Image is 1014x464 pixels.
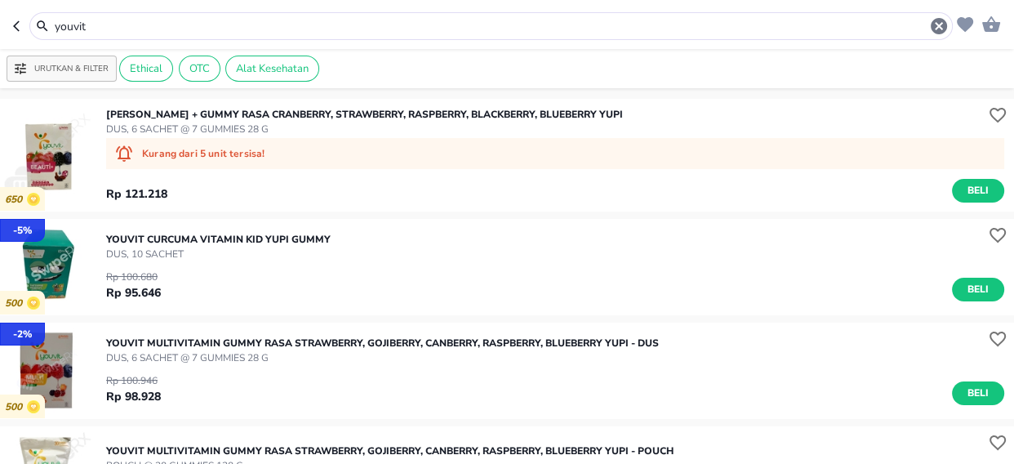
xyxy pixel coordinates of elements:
[106,138,1004,169] div: Kurang dari 5 unit tersisa!
[106,284,161,301] p: Rp 95.646
[34,63,109,75] p: Urutkan & Filter
[226,61,318,76] span: Alat Kesehatan
[964,281,992,298] span: Beli
[964,385,992,402] span: Beli
[964,182,992,199] span: Beli
[106,185,167,203] p: Rp 121.218
[119,56,173,82] div: Ethical
[106,336,659,350] p: YOUVIT MULTIVITAMIN GUMMY RASA STRAWBERRY, GOJIBERRY, CANBERRY, RASPBERRY, BLUEBERRY Yupi - DUS
[7,56,117,82] button: Urutkan & Filter
[106,270,161,284] p: Rp 100.680
[106,107,623,122] p: [PERSON_NAME] + GUMMY RASA CRANBERRY, STRAWBERRY, RASPBERRY, BLACKBERRY, BLUEBERRY Yupi
[106,388,161,405] p: Rp 98.928
[13,327,32,341] p: - 2 %
[5,194,27,206] p: 650
[952,179,1004,203] button: Beli
[106,232,331,247] p: YOUVIT CURCUMA VITAMIN KID Yupi GUMMY
[5,297,27,310] p: 500
[5,401,27,413] p: 500
[106,350,659,365] p: DUS, 6 SACHET @ 7 GUMMIES 28 G
[106,122,623,136] p: DUS, 6 SACHET @ 7 GUMMIES 28 G
[13,223,32,238] p: - 5 %
[180,61,220,76] span: OTC
[106,444,674,458] p: YOUVIT MULTIVITAMIN GUMMY RASA STRAWBERRY, GOJIBERRY, CANBERRY, RASPBERRY, BLUEBERRY Yupi - POUCH
[225,56,319,82] div: Alat Kesehatan
[106,373,161,388] p: Rp 100.946
[120,61,172,76] span: Ethical
[952,381,1004,405] button: Beli
[952,278,1004,301] button: Beli
[106,247,331,261] p: DUS, 10 SACHET
[53,18,929,35] input: Cari 4000+ produk di sini
[179,56,220,82] div: OTC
